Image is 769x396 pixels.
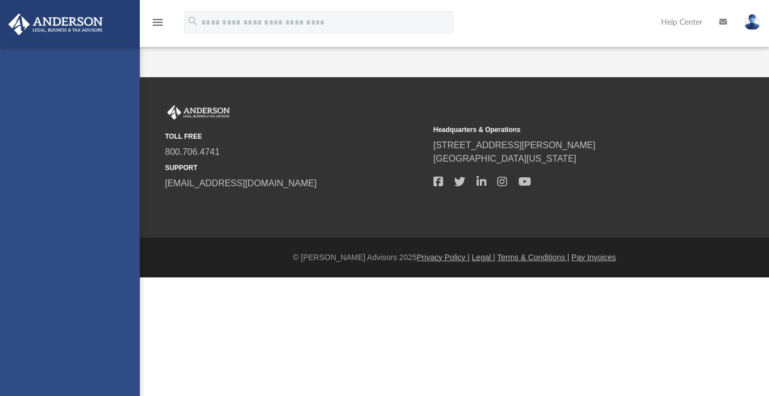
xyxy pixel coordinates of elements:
a: Terms & Conditions | [497,253,569,262]
div: © [PERSON_NAME] Advisors 2025 [140,252,769,263]
a: Legal | [472,253,496,262]
a: menu [151,21,164,29]
img: User Pic [744,14,761,30]
img: Anderson Advisors Platinum Portal [165,105,232,120]
small: SUPPORT [165,163,426,173]
img: Anderson Advisors Platinum Portal [5,13,106,35]
a: [STREET_ADDRESS][PERSON_NAME] [433,140,596,150]
small: TOLL FREE [165,131,426,142]
a: 800.706.4741 [165,147,220,157]
small: Headquarters & Operations [433,125,694,135]
i: search [187,15,199,27]
a: Pay Invoices [572,253,616,262]
a: [GEOGRAPHIC_DATA][US_STATE] [433,154,577,163]
a: Privacy Policy | [417,253,470,262]
i: menu [151,16,164,29]
a: [EMAIL_ADDRESS][DOMAIN_NAME] [165,178,317,188]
